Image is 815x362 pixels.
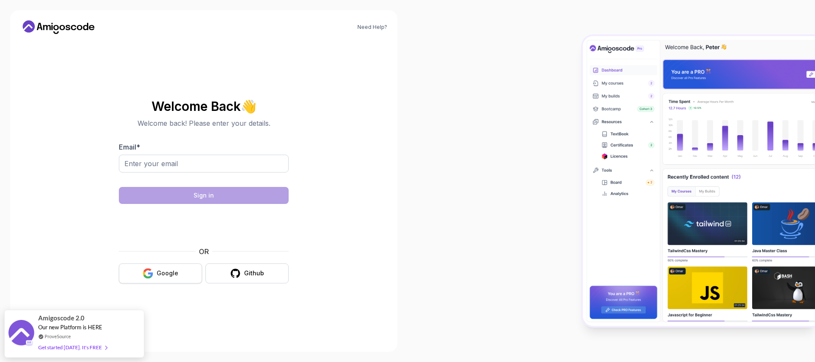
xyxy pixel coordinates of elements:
[119,263,202,283] button: Google
[20,20,97,34] a: Home link
[205,263,289,283] button: Github
[8,320,34,348] img: provesource social proof notification image
[140,209,268,241] iframe: Widget containing checkbox for hCaptcha security challenge
[119,155,289,173] input: Enter your email
[357,24,387,31] a: Need Help?
[583,36,815,326] img: Amigoscode Dashboard
[38,313,84,323] span: Amigoscode 2.0
[119,143,140,151] label: Email *
[194,191,214,200] div: Sign in
[38,324,102,331] span: Our new Platform is HERE
[119,118,289,128] p: Welcome back! Please enter your details.
[244,269,264,277] div: Github
[119,99,289,113] h2: Welcome Back
[45,333,71,340] a: ProveSource
[38,342,107,352] div: Get started [DATE]. It's FREE
[239,96,259,116] span: 👋
[157,269,178,277] div: Google
[119,187,289,204] button: Sign in
[199,246,209,257] p: OR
